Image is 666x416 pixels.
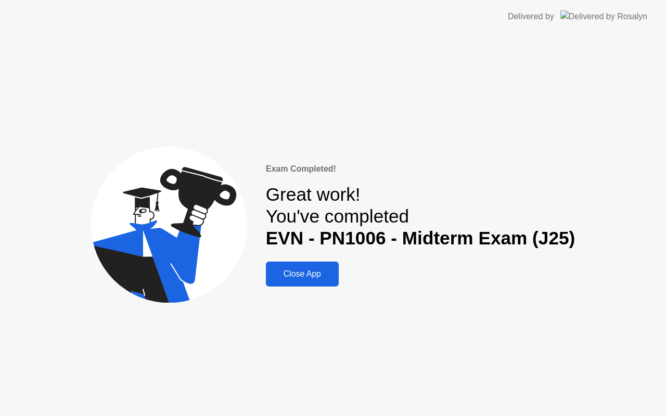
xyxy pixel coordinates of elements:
div: Exam Completed! [266,163,575,175]
b: EVN - PN1006 - Midterm Exam (J25) [266,228,575,248]
div: Great work! You've completed [266,184,575,250]
button: Close App [266,262,339,287]
img: Delivered by Rosalyn [560,10,647,22]
div: Delivered by [508,10,554,23]
div: Close App [269,269,336,279]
